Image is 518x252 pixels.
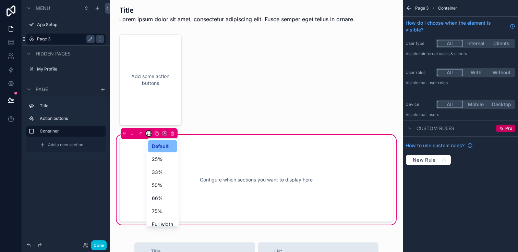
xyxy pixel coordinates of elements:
span: 66% [152,194,163,202]
span: Default [152,142,169,150]
span: 25% [152,155,162,163]
span: 50% [152,181,162,189]
span: Full width [152,220,173,228]
span: 75% [152,207,162,215]
span: 33% [152,168,163,176]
